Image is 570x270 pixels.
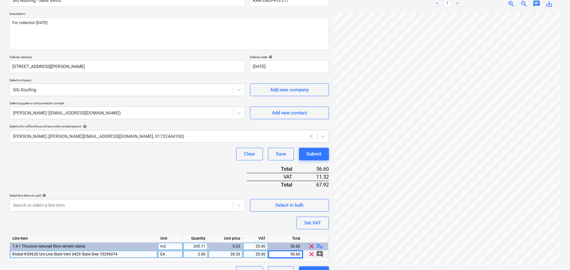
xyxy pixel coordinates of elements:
span: help [41,193,46,197]
p: Description [9,12,329,17]
div: 2.00 [186,250,205,258]
div: 56.60 [268,250,303,258]
p: Select supplier or subcontractor contact [9,101,245,107]
div: Submit [306,150,321,158]
p: Select company [9,78,245,83]
div: 11.32 [302,173,329,181]
div: Set VAT [304,219,321,227]
div: m2 [158,242,183,250]
div: Total [268,235,303,242]
span: add_comment [316,250,324,258]
div: Select in bulk [275,201,304,209]
button: Add new company [250,83,329,96]
div: 20.00 [246,242,265,250]
textarea: For collection [DATE] [9,17,329,50]
span: Klober KG9630 Uni-Line Slate Vent 0429 Slate Grey 10296074 [12,252,117,256]
input: Delivery address [9,60,245,73]
span: help [267,55,272,59]
span: clear [308,242,315,250]
div: 28.30 [211,250,240,258]
div: Select who will be the purchase order contact person [9,124,329,128]
div: VAT [243,235,268,242]
div: Clear [244,150,255,158]
div: 56.60 [268,242,303,250]
button: Submit [299,148,329,160]
div: Unit [158,235,183,242]
div: VAT [247,173,302,181]
div: Add new company [270,86,309,94]
div: Total [247,165,302,173]
div: Quantity [183,235,208,242]
button: Save [268,148,294,160]
iframe: Chat Widget [538,240,570,270]
div: Select line-items to add [9,193,245,198]
span: help [82,125,87,128]
div: 20.00 [246,250,265,258]
div: Unit price [208,235,243,242]
div: Delivery date [250,55,329,59]
span: playlist_add [316,242,324,250]
span: 7.4.1 Thrutone textured fibre cement slates [12,244,85,249]
div: Add new contact [272,109,307,117]
p: Delivery address [9,55,245,60]
div: Total [247,181,302,188]
span: clear [308,250,315,258]
button: Select in bulk [250,199,329,212]
button: Set VAT [296,217,329,229]
div: 0.23 [211,242,240,250]
div: Save [276,150,286,158]
input: Delivery date not specified [250,60,329,73]
div: EA [158,250,183,258]
div: 245.11 [186,242,205,250]
div: Line-item [10,235,158,242]
div: 56.60 [302,165,329,173]
div: 67.92 [302,181,329,188]
button: Clear [236,148,263,160]
button: Add new contact [250,107,329,119]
